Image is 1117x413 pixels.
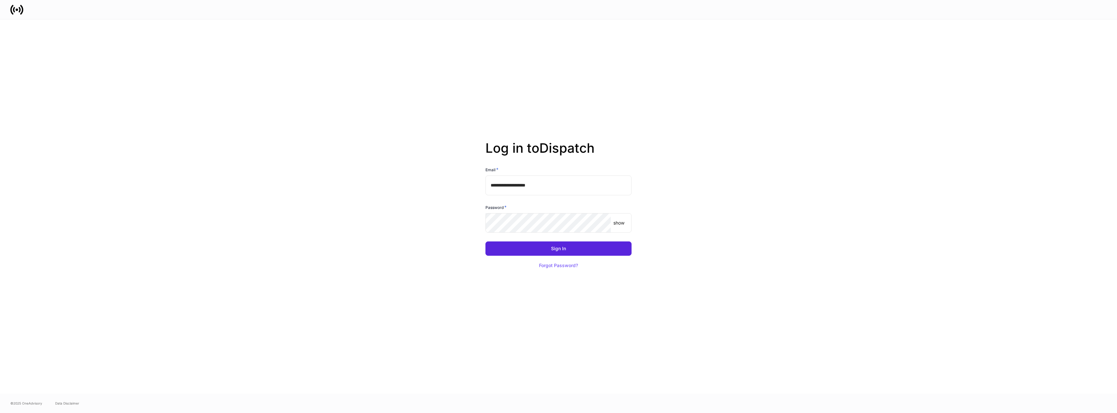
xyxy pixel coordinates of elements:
[531,258,586,273] button: Forgot Password?
[485,241,632,256] button: Sign In
[55,401,79,406] a: Data Disclaimer
[613,220,624,226] p: show
[485,204,507,211] h6: Password
[539,263,578,268] div: Forgot Password?
[551,246,566,251] div: Sign In
[10,401,42,406] span: © 2025 OneAdvisory
[485,166,498,173] h6: Email
[485,140,632,166] h2: Log in to Dispatch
